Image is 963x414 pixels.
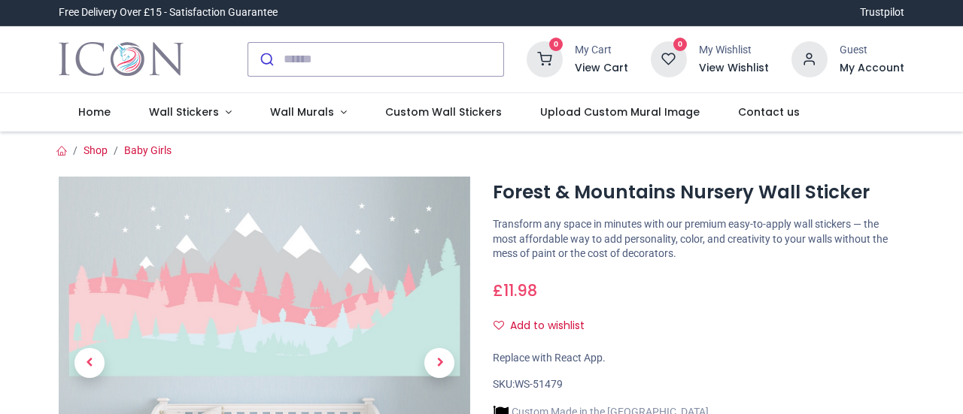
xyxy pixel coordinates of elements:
[59,38,183,80] img: Icon Wall Stickers
[270,104,334,119] span: Wall Murals
[494,320,504,331] i: Add to wishlist
[699,43,769,58] div: My Wishlist
[540,104,700,119] span: Upload Custom Mural Image
[424,348,454,378] span: Next
[515,378,563,390] span: WS-51479
[385,104,502,119] span: Custom Wall Stickers
[130,93,251,132] a: Wall Stickers
[59,5,278,20] div: Free Delivery Over £15 - Satisfaction Guarantee
[651,52,687,64] a: 0
[493,377,904,392] div: SKU:
[575,61,628,76] a: View Cart
[78,104,111,119] span: Home
[251,93,366,132] a: Wall Murals
[493,217,904,261] p: Transform any space in minutes with our premium easy-to-apply wall stickers — the most affordable...
[74,348,105,378] span: Previous
[149,104,219,119] span: Wall Stickers
[860,5,904,20] a: Trustpilot
[549,38,564,52] sup: 0
[493,280,537,301] span: £
[248,43,284,76] button: Submit
[840,43,904,58] div: Guest
[575,43,628,58] div: My Cart
[493,180,904,205] h1: Forest & Mountains Nursery Wall Sticker
[124,144,172,156] a: Baby Girls
[493,313,597,339] button: Add to wishlistAdd to wishlist
[699,61,769,76] a: View Wishlist
[527,52,563,64] a: 0
[673,38,688,52] sup: 0
[503,280,537,301] span: 11.98
[493,351,904,366] div: Replace with React App.
[59,38,183,80] a: Logo of Icon Wall Stickers
[738,104,800,119] span: Contact us
[840,61,904,76] a: My Account
[84,144,108,156] a: Shop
